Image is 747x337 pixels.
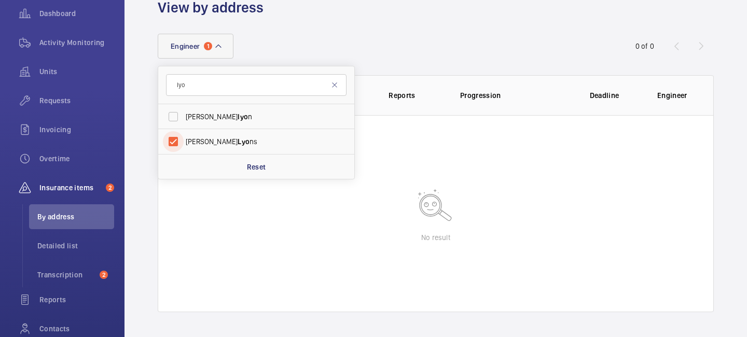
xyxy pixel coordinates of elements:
[247,162,266,172] p: Reset
[238,137,250,146] span: Lyo
[106,184,114,192] span: 2
[421,232,450,243] p: No result
[39,66,114,77] span: Units
[39,124,114,135] span: Invoicing
[460,90,568,101] p: Progression
[39,182,102,193] span: Insurance items
[575,90,633,101] p: Deadline
[39,8,114,19] span: Dashboard
[158,34,233,59] button: Engineer1
[37,241,114,251] span: Detailed list
[39,37,114,48] span: Activity Monitoring
[39,153,114,164] span: Overtime
[635,41,654,51] div: 0 of 0
[238,113,248,121] span: lyo
[37,270,95,280] span: Transcription
[37,212,114,222] span: By address
[100,271,108,279] span: 2
[368,90,436,101] p: Reports
[204,42,212,50] span: 1
[39,324,114,334] span: Contacts
[171,42,200,50] span: Engineer
[39,95,114,106] span: Requests
[39,294,114,305] span: Reports
[166,74,347,96] input: Search by engineer
[186,136,328,147] span: [PERSON_NAME] ns
[186,111,328,122] span: [PERSON_NAME] n
[657,90,693,101] p: Engineer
